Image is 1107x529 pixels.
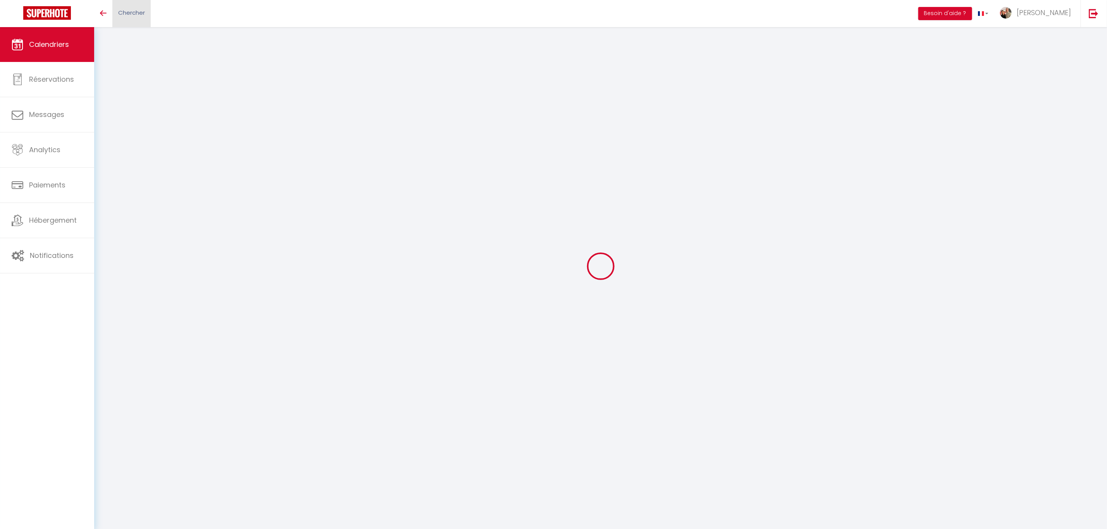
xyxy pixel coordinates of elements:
[30,251,74,260] span: Notifications
[29,215,77,225] span: Hébergement
[29,40,69,49] span: Calendriers
[1089,9,1098,18] img: logout
[29,145,60,155] span: Analytics
[1000,7,1012,19] img: ...
[1017,8,1071,17] span: [PERSON_NAME]
[23,6,71,20] img: Super Booking
[29,110,64,119] span: Messages
[29,74,74,84] span: Réservations
[29,180,65,190] span: Paiements
[118,9,145,17] span: Chercher
[918,7,972,20] button: Besoin d'aide ?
